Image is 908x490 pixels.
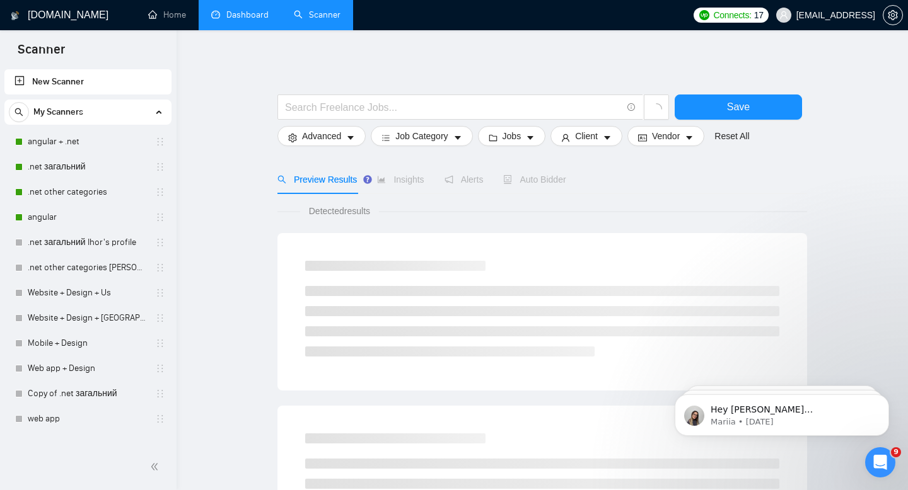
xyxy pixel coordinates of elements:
[362,174,373,185] div: Tooltip anchor
[155,237,165,248] span: holder
[285,100,622,115] input: Search Freelance Jobs...
[4,69,172,94] li: New Scanner
[503,175,512,184] span: robot
[288,133,297,142] span: setting
[155,338,165,348] span: holder
[714,129,749,143] a: Reset All
[155,162,165,172] span: holder
[627,103,636,111] span: info-circle
[561,133,570,142] span: user
[28,255,148,280] a: .net other categories [PERSON_NAME]'s profile
[489,133,498,142] span: folder
[377,174,424,185] span: Insights
[294,9,340,20] a: searchScanner
[713,8,751,22] span: Connects:
[277,174,357,185] span: Preview Results
[627,126,704,146] button: idcardVendorcaret-down
[28,381,148,406] a: Copy of .net загальний
[155,288,165,298] span: holder
[377,175,386,184] span: area-chart
[779,11,788,20] span: user
[155,363,165,373] span: holder
[9,108,28,117] span: search
[445,175,453,184] span: notification
[883,10,902,20] span: setting
[28,331,148,356] a: Mobile + Design
[211,9,269,20] a: dashboardDashboard
[699,10,709,20] img: upwork-logo.png
[652,129,680,143] span: Vendor
[727,99,750,115] span: Save
[28,406,148,431] a: web app
[148,9,186,20] a: homeHome
[550,126,622,146] button: userClientcaret-down
[28,230,148,255] a: .net загальний Ihor's profile
[155,389,165,399] span: holder
[638,133,647,142] span: idcard
[28,205,148,230] a: angular
[8,40,75,67] span: Scanner
[503,174,566,185] span: Auto Bidder
[603,133,612,142] span: caret-down
[754,8,764,22] span: 17
[9,102,29,122] button: search
[155,414,165,424] span: holder
[891,447,901,457] span: 9
[381,133,390,142] span: bars
[575,129,598,143] span: Client
[33,100,83,125] span: My Scanners
[155,313,165,323] span: holder
[28,154,148,179] a: .net загальний
[28,129,148,154] a: angular + .net
[155,263,165,273] span: holder
[371,126,472,146] button: barsJob Categorycaret-down
[883,10,903,20] a: setting
[28,356,148,381] a: Web app + Design
[55,48,218,60] p: Message from Mariia, sent 1w ago
[28,305,148,331] a: Website + Design + [GEOGRAPHIC_DATA]+[GEOGRAPHIC_DATA]
[478,126,546,146] button: folderJobscaret-down
[150,460,163,473] span: double-left
[526,133,535,142] span: caret-down
[675,94,802,120] button: Save
[300,204,379,218] span: Detected results
[28,179,148,205] a: .net other categories
[155,212,165,222] span: holder
[503,129,521,143] span: Jobs
[685,133,694,142] span: caret-down
[445,174,484,185] span: Alerts
[15,69,161,94] a: New Scanner
[28,280,148,305] a: Website + Design + Us
[302,129,341,143] span: Advanced
[11,6,20,26] img: logo
[4,100,172,431] li: My Scanners
[55,37,218,209] span: Hey [PERSON_NAME][EMAIL_ADDRESS][DOMAIN_NAME], Looks like your Upwork agency Eastoner ran out of ...
[453,133,462,142] span: caret-down
[346,133,355,142] span: caret-down
[651,103,662,115] span: loading
[395,129,448,143] span: Job Category
[155,137,165,147] span: holder
[277,175,286,184] span: search
[277,126,366,146] button: settingAdvancedcaret-down
[883,5,903,25] button: setting
[155,187,165,197] span: holder
[865,447,895,477] iframe: Intercom live chat
[656,368,908,456] iframe: Intercom notifications message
